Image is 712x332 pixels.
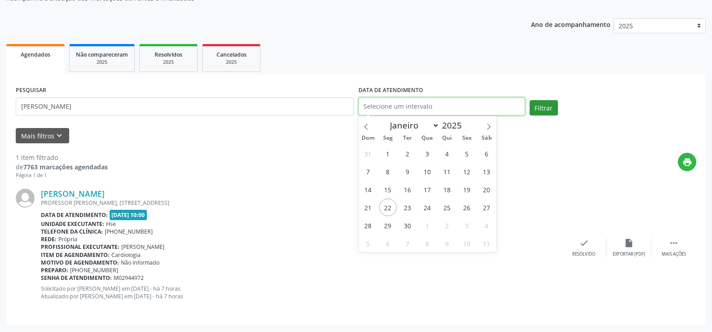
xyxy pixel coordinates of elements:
[146,59,191,66] div: 2025
[41,228,103,235] b: Telefone da clínica:
[41,251,110,259] b: Item de agendamento:
[458,217,476,234] span: Outubro 3, 2025
[16,189,35,208] img: img
[399,199,416,216] span: Setembro 23, 2025
[21,51,50,58] span: Agendados
[457,135,477,141] span: Sex
[54,131,64,141] i: keyboard_arrow_down
[217,51,247,58] span: Cancelados
[16,84,46,97] label: PESQUISAR
[682,157,692,167] i: print
[437,135,457,141] span: Qui
[530,100,558,115] button: Filtrar
[478,217,495,234] span: Outubro 4, 2025
[438,163,456,180] span: Setembro 11, 2025
[379,145,397,162] span: Setembro 1, 2025
[41,274,112,282] b: Senha de atendimento:
[155,51,182,58] span: Resolvidos
[477,135,496,141] span: Sáb
[41,243,119,251] b: Profissional executante:
[16,172,108,179] div: Página 1 de 1
[399,181,416,198] span: Setembro 16, 2025
[439,120,469,131] input: Year
[478,235,495,252] span: Outubro 11, 2025
[399,145,416,162] span: Setembro 2, 2025
[16,162,108,172] div: de
[438,199,456,216] span: Setembro 25, 2025
[110,210,147,220] span: [DATE] 10:00
[419,181,436,198] span: Setembro 17, 2025
[58,235,77,243] span: Própria
[399,235,416,252] span: Outubro 7, 2025
[359,145,377,162] span: Agosto 31, 2025
[76,59,128,66] div: 2025
[209,59,254,66] div: 2025
[678,153,696,171] button: print
[386,119,440,132] select: Month
[478,181,495,198] span: Setembro 20, 2025
[669,238,679,248] i: 
[41,189,105,199] a: [PERSON_NAME]
[572,251,595,257] div: Resolvido
[579,238,589,248] i: check
[111,251,141,259] span: Cardiologia
[76,51,128,58] span: Não compareceram
[478,199,495,216] span: Setembro 27, 2025
[399,217,416,234] span: Setembro 30, 2025
[379,199,397,216] span: Setembro 22, 2025
[531,18,610,30] p: Ano de acompanhamento
[359,163,377,180] span: Setembro 7, 2025
[458,181,476,198] span: Setembro 19, 2025
[458,163,476,180] span: Setembro 12, 2025
[419,235,436,252] span: Outubro 8, 2025
[16,153,108,162] div: 1 item filtrado
[70,266,118,274] span: [PHONE_NUMBER]
[624,238,634,248] i: insert_drive_file
[419,217,436,234] span: Outubro 1, 2025
[106,220,116,228] span: Hse
[438,145,456,162] span: Setembro 4, 2025
[358,97,525,115] input: Selecione um intervalo
[613,251,645,257] div: Exportar (PDF)
[662,251,686,257] div: Mais ações
[121,243,164,251] span: [PERSON_NAME]
[41,199,562,207] div: PROFESSOR [PERSON_NAME], [STREET_ADDRESS]
[379,235,397,252] span: Outubro 6, 2025
[458,145,476,162] span: Setembro 5, 2025
[23,163,108,171] strong: 7763 marcações agendadas
[379,217,397,234] span: Setembro 29, 2025
[358,84,423,97] label: DATA DE ATENDIMENTO
[438,217,456,234] span: Outubro 2, 2025
[438,235,456,252] span: Outubro 9, 2025
[458,235,476,252] span: Outubro 10, 2025
[358,135,378,141] span: Dom
[41,235,57,243] b: Rede:
[419,163,436,180] span: Setembro 10, 2025
[419,145,436,162] span: Setembro 3, 2025
[417,135,437,141] span: Qua
[114,274,144,282] span: M02944972
[41,285,562,300] p: Solicitado por [PERSON_NAME] em [DATE] - há 7 horas Atualizado por [PERSON_NAME] em [DATE] - há 7...
[359,199,377,216] span: Setembro 21, 2025
[41,211,108,219] b: Data de atendimento:
[379,181,397,198] span: Setembro 15, 2025
[379,163,397,180] span: Setembro 8, 2025
[16,97,354,115] input: Nome, código do beneficiário ou CPF
[458,199,476,216] span: Setembro 26, 2025
[399,163,416,180] span: Setembro 9, 2025
[121,259,159,266] span: Não informado
[478,145,495,162] span: Setembro 6, 2025
[478,163,495,180] span: Setembro 13, 2025
[41,266,68,274] b: Preparo:
[359,235,377,252] span: Outubro 5, 2025
[419,199,436,216] span: Setembro 24, 2025
[105,228,153,235] span: [PHONE_NUMBER]
[41,220,104,228] b: Unidade executante:
[378,135,398,141] span: Seg
[359,181,377,198] span: Setembro 14, 2025
[359,217,377,234] span: Setembro 28, 2025
[398,135,417,141] span: Ter
[41,259,119,266] b: Motivo de agendamento:
[16,128,69,144] button: Mais filtroskeyboard_arrow_down
[438,181,456,198] span: Setembro 18, 2025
